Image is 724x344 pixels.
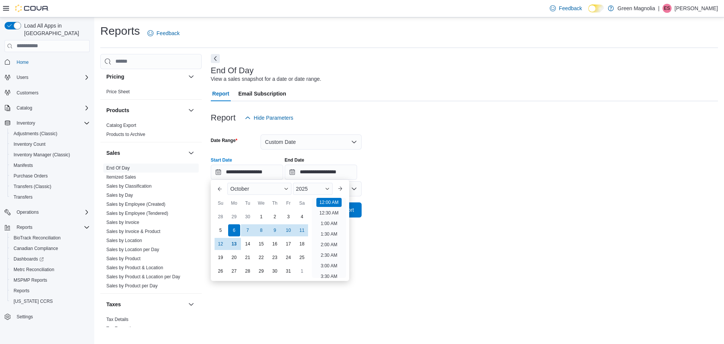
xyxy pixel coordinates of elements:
[106,228,160,234] span: Sales by Invoice & Product
[11,129,60,138] a: Adjustments (Classic)
[14,194,32,200] span: Transfers
[14,184,51,190] span: Transfers (Classic)
[293,183,333,195] div: Button. Open the year selector. 2025 is currently selected.
[106,219,139,225] span: Sales by Invoice
[269,251,281,264] div: day-23
[269,224,281,236] div: day-9
[296,251,308,264] div: day-25
[17,314,33,320] span: Settings
[11,255,90,264] span: Dashboards
[100,121,202,142] div: Products
[8,254,93,264] a: Dashboards
[269,211,281,223] div: day-2
[11,161,36,170] a: Manifests
[14,131,57,137] span: Adjustments (Classic)
[8,181,93,192] button: Transfers (Classic)
[215,238,227,250] div: day-12
[11,255,47,264] a: Dashboards
[106,238,142,243] a: Sales by Location
[14,173,48,179] span: Purchase Orders
[11,171,90,180] span: Purchase Orders
[2,311,93,322] button: Settings
[100,164,202,293] div: Sales
[547,1,585,16] a: Feedback
[11,276,50,285] a: MSPMP Reports
[17,59,29,65] span: Home
[106,122,136,128] span: Catalog Export
[282,251,295,264] div: day-24
[14,267,54,273] span: Metrc Reconciliation
[658,4,660,13] p: |
[211,137,238,143] label: Date Range
[8,171,93,181] button: Purchase Orders
[106,274,180,279] a: Sales by Product & Location per Day
[8,243,93,254] button: Canadian Compliance
[106,174,136,180] span: Itemized Sales
[255,197,267,209] div: We
[11,150,73,159] a: Inventory Manager (Classic)
[14,119,90,128] span: Inventory
[106,238,142,244] span: Sales by Location
[106,316,129,322] span: Tax Details
[11,265,90,274] span: Metrc Reconciliation
[14,73,90,82] span: Users
[106,149,185,157] button: Sales
[282,265,295,277] div: day-31
[296,224,308,236] div: day-11
[5,54,90,342] nav: Complex example
[255,211,267,223] div: day-1
[255,238,267,250] div: day-15
[14,208,42,217] button: Operations
[2,207,93,218] button: Operations
[14,298,53,304] span: [US_STATE] CCRS
[215,211,227,223] div: day-28
[106,73,124,80] h3: Pricing
[106,220,139,225] a: Sales by Invoice
[106,149,120,157] h3: Sales
[215,251,227,264] div: day-19
[8,160,93,171] button: Manifests
[559,5,582,12] span: Feedback
[156,29,179,37] span: Feedback
[269,265,281,277] div: day-30
[211,66,254,75] h3: End Of Day
[106,202,166,207] a: Sales by Employee (Created)
[242,110,296,125] button: Hide Parameters
[8,296,93,307] button: [US_STATE] CCRS
[11,193,90,202] span: Transfers
[664,4,670,13] span: ES
[255,265,267,277] div: day-29
[2,222,93,233] button: Reports
[106,192,133,198] span: Sales by Day
[228,197,240,209] div: Mo
[211,75,321,83] div: View a sales snapshot for a date or date range.
[212,86,229,101] span: Report
[2,72,93,83] button: Users
[282,197,295,209] div: Fr
[106,301,121,308] h3: Taxes
[106,247,159,252] a: Sales by Location per Day
[106,165,130,171] a: End Of Day
[187,72,196,81] button: Pricing
[14,73,31,82] button: Users
[2,87,93,98] button: Customers
[11,150,90,159] span: Inventory Manager (Classic)
[242,197,254,209] div: Tu
[255,251,267,264] div: day-22
[106,265,163,271] span: Sales by Product & Location
[269,197,281,209] div: Th
[8,233,93,243] button: BioTrack Reconciliation
[14,162,33,168] span: Manifests
[17,105,32,111] span: Catalog
[8,264,93,275] button: Metrc Reconciliation
[14,223,35,232] button: Reports
[296,186,308,192] span: 2025
[296,238,308,250] div: day-18
[106,184,152,189] a: Sales by Classification
[8,285,93,296] button: Reports
[214,210,309,278] div: October, 2025
[255,224,267,236] div: day-8
[14,312,36,321] a: Settings
[106,283,158,289] span: Sales by Product per Day
[14,245,58,251] span: Canadian Compliance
